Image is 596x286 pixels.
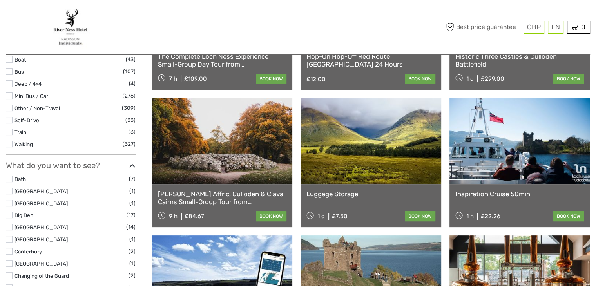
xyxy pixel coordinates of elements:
[129,127,136,136] span: (3)
[129,271,136,280] span: (2)
[126,223,136,232] span: (14)
[123,139,136,148] span: (327)
[158,52,286,69] a: The Complete Loch Ness Experience Small-Group Day Tour from [GEOGRAPHIC_DATA]
[332,213,348,220] div: £7.50
[129,79,136,88] span: (4)
[580,23,587,31] span: 0
[317,213,325,220] span: 1 d
[14,129,26,135] a: Train
[553,211,584,221] a: book now
[6,161,136,170] h3: What do you want to see?
[129,199,136,208] span: (1)
[126,55,136,64] span: (43)
[14,81,42,87] a: Jeep / 4x4
[125,116,136,125] span: (33)
[14,200,68,206] a: [GEOGRAPHIC_DATA]
[306,190,435,198] a: Luggage Storage
[256,74,286,84] a: book now
[14,176,26,182] a: Bath
[129,186,136,195] span: (1)
[14,56,26,63] a: Boat
[480,213,500,220] div: £22.26
[14,93,48,99] a: Mini Bus / Car
[553,74,584,84] a: book now
[123,67,136,76] span: (107)
[129,259,136,268] span: (1)
[49,6,92,49] img: 3639-3230b886-ceeb-42d6-a6bb-6d999e61e76a_logo_big.jpg
[466,213,473,220] span: 1 h
[455,52,584,69] a: Historic Three Castles & Culloden Battlefield
[14,248,42,255] a: Canterbury
[158,190,286,206] a: [PERSON_NAME] Affric, Culloden & Clava Cairns Small-Group Tour from [GEOGRAPHIC_DATA]
[527,23,541,31] span: GBP
[548,21,563,34] div: EN
[306,52,435,69] a: Hop-On Hop-Off Red Route [GEOGRAPHIC_DATA] 24 Hours
[14,261,68,267] a: [GEOGRAPHIC_DATA]
[14,69,24,75] a: Bus
[405,74,435,84] a: book now
[169,75,177,82] span: 7 h
[14,273,69,279] a: Changing of the Guard
[129,235,136,244] span: (1)
[122,103,136,112] span: (309)
[14,117,39,123] a: Self-Drive
[123,91,136,100] span: (276)
[466,75,473,82] span: 1 d
[129,174,136,183] span: (7)
[14,224,68,230] a: [GEOGRAPHIC_DATA]
[256,211,286,221] a: book now
[306,76,326,83] div: £12.00
[405,211,435,221] a: book now
[480,75,504,82] div: £299.00
[14,188,68,194] a: [GEOGRAPHIC_DATA]
[444,21,522,34] span: Best price guarantee
[14,212,33,218] a: Big Ben
[14,141,33,147] a: Walking
[185,213,204,220] div: £84.67
[169,213,178,220] span: 9 h
[184,75,207,82] div: £109.00
[127,210,136,219] span: (17)
[14,105,60,111] a: Other / Non-Travel
[14,236,68,243] a: [GEOGRAPHIC_DATA]
[129,247,136,256] span: (2)
[455,190,584,198] a: Inspiration Cruise 50min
